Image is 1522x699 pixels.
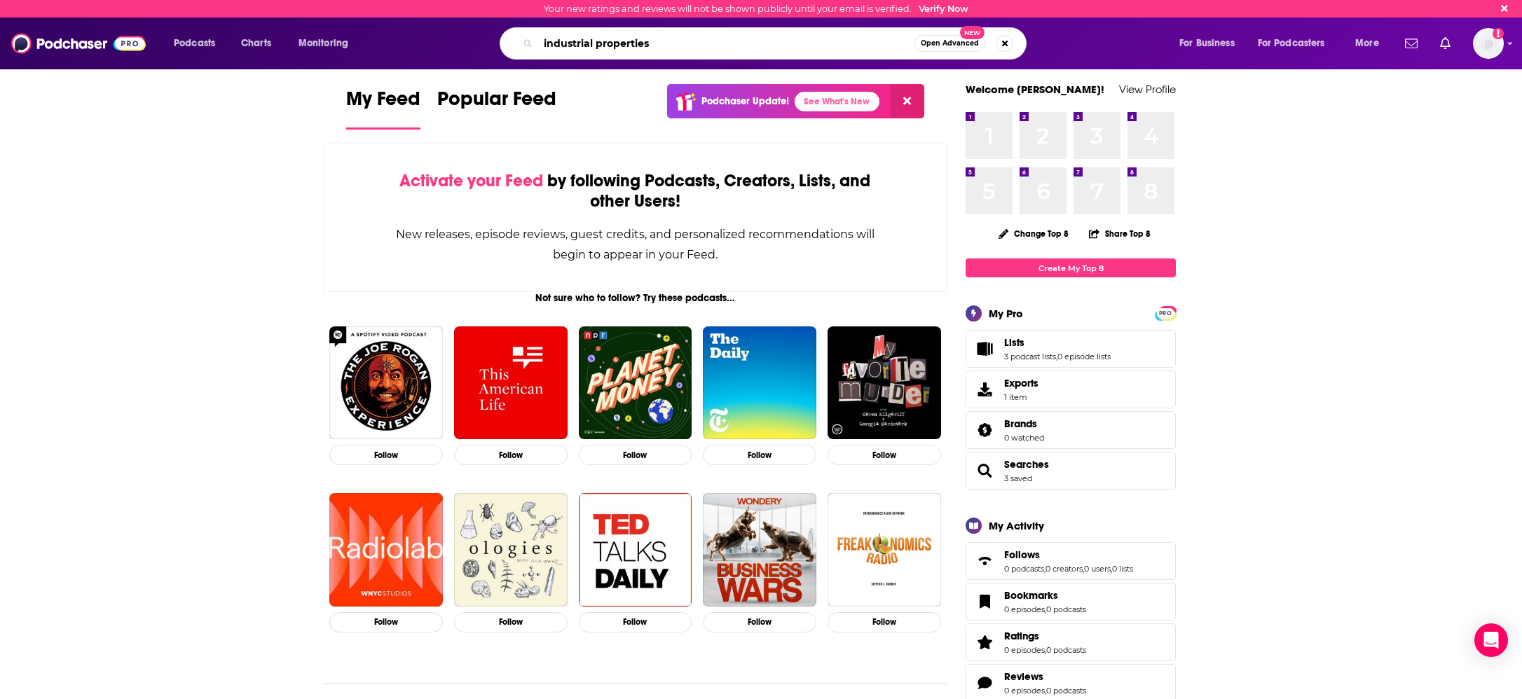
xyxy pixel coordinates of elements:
button: open menu [289,32,366,55]
a: 0 podcasts [1004,564,1044,574]
button: Follow [329,445,443,465]
img: Planet Money [579,326,692,440]
a: 0 creators [1045,564,1083,574]
span: Ratings [1004,630,1039,642]
a: 0 podcasts [1046,686,1086,695]
button: Show profile menu [1473,28,1504,59]
span: Exports [971,380,999,399]
a: 0 episodes [1004,686,1045,695]
a: Exports [966,371,1176,408]
span: For Business [1179,34,1235,53]
a: 3 saved [1004,473,1032,483]
span: My Feed [346,87,420,119]
a: Welcome [PERSON_NAME]! [966,83,1104,96]
span: Charts [241,34,271,53]
a: Bookmarks [971,592,999,611]
img: The Daily [703,326,816,440]
span: Follows [1004,548,1040,561]
button: open menu [164,32,233,55]
p: Podchaser Update! [701,95,789,107]
button: Follow [828,445,941,465]
a: PRO [1157,307,1174,318]
a: 0 episodes [1004,645,1045,655]
span: , [1045,645,1046,655]
a: Business Wars [703,493,816,607]
button: Follow [579,445,692,465]
span: Ratings [966,623,1176,661]
img: Ologies with Alie Ward [454,493,568,607]
a: Follows [1004,548,1133,561]
a: Follows [971,551,999,571]
div: My Activity [989,519,1044,532]
span: More [1355,34,1379,53]
a: Popular Feed [437,87,556,130]
a: 0 users [1084,564,1111,574]
div: Not sure who to follow? Try these podcasts... [324,292,947,304]
div: by following Podcasts, Creators, Lists, and other Users! [395,171,876,212]
img: Podchaser - Follow, Share and Rate Podcasts [11,30,146,57]
span: Popular Feed [437,87,556,119]
a: 0 podcasts [1046,645,1086,655]
span: Logged in as charlottestone [1473,28,1504,59]
a: Searches [1004,458,1049,471]
span: Follows [966,542,1176,580]
span: Open Advanced [921,40,979,47]
a: 0 lists [1112,564,1133,574]
button: Share Top 8 [1088,220,1151,247]
img: Freakonomics Radio [828,493,941,607]
span: , [1083,564,1084,574]
div: My Pro [989,307,1023,320]
span: , [1045,604,1046,614]
a: Searches [971,461,999,480]
img: This American Life [454,326,568,440]
span: Bookmarks [1004,589,1058,602]
img: Radiolab [329,493,443,607]
span: New [960,26,985,39]
img: User Profile [1473,28,1504,59]
button: open menu [1249,32,1345,55]
span: Brands [1004,417,1037,430]
button: Follow [703,445,816,465]
a: My Feed [346,87,420,130]
div: Search podcasts, credits, & more... [513,27,1040,60]
button: Follow [703,612,816,632]
input: Search podcasts, credits, & more... [538,32,914,55]
button: Follow [828,612,941,632]
a: Bookmarks [1004,589,1086,602]
span: PRO [1157,308,1174,319]
div: Open Intercom Messenger [1474,623,1508,657]
img: The Joe Rogan Experience [329,326,443,440]
a: 0 episode lists [1057,352,1111,361]
a: Show notifications dropdown [1399,32,1423,55]
span: Brands [966,411,1176,449]
span: Lists [966,330,1176,368]
button: Follow [454,612,568,632]
a: Charts [232,32,280,55]
a: Brands [1004,417,1044,430]
a: Show notifications dropdown [1434,32,1456,55]
span: , [1044,564,1045,574]
span: 1 item [1004,392,1038,402]
a: Brands [971,420,999,440]
span: Lists [1004,336,1024,349]
a: 0 podcasts [1046,604,1086,614]
button: open menu [1170,32,1252,55]
span: Exports [1004,377,1038,389]
a: 3 podcast lists [1004,352,1056,361]
button: Follow [454,445,568,465]
a: Reviews [1004,670,1086,683]
div: New releases, episode reviews, guest credits, and personalized recommendations will begin to appe... [395,224,876,265]
a: Lists [971,339,999,359]
a: Ratings [1004,630,1086,642]
button: open menu [1345,32,1397,55]
span: Podcasts [174,34,215,53]
a: Reviews [971,673,999,693]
